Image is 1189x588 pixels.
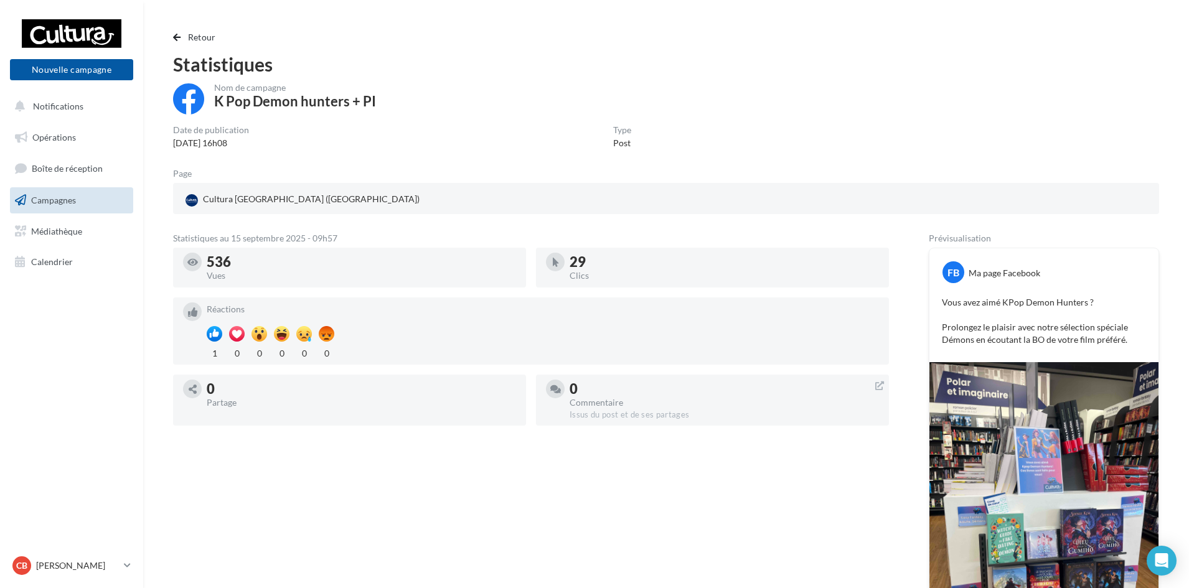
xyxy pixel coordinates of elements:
[7,155,136,182] a: Boîte de réception
[942,261,964,283] div: FB
[570,409,879,421] div: Issus du post et de ses partages
[173,234,889,243] div: Statistiques au 15 septembre 2025 - 09h57
[570,255,879,269] div: 29
[173,126,249,134] div: Date de publication
[16,559,27,572] span: CB
[173,137,249,149] div: [DATE] 16h08
[7,124,136,151] a: Opérations
[188,32,216,42] span: Retour
[7,187,136,213] a: Campagnes
[33,101,83,111] span: Notifications
[207,345,222,360] div: 1
[613,137,631,149] div: Post
[31,225,82,236] span: Médiathèque
[229,345,245,360] div: 0
[173,169,202,178] div: Page
[31,256,73,267] span: Calendrier
[1147,546,1177,576] div: Open Intercom Messenger
[251,345,267,360] div: 0
[207,398,516,407] div: Partage
[7,93,131,119] button: Notifications
[296,345,312,360] div: 0
[32,132,76,142] span: Opérations
[570,398,879,407] div: Commentaire
[36,559,119,572] p: [PERSON_NAME]
[207,255,516,269] div: 536
[183,190,505,209] a: Cultura [GEOGRAPHIC_DATA] ([GEOGRAPHIC_DATA])
[173,55,1159,73] div: Statistiques
[207,305,879,314] div: Réactions
[214,83,376,92] div: Nom de campagne
[570,382,879,396] div: 0
[942,296,1146,346] p: Vous avez aimé KPop Demon Hunters ? Prolongez le plaisir avec notre sélection spéciale Démons en ...
[319,345,334,360] div: 0
[7,249,136,275] a: Calendrier
[570,271,879,280] div: Clics
[274,345,289,360] div: 0
[207,382,516,396] div: 0
[613,126,631,134] div: Type
[32,163,103,174] span: Boîte de réception
[214,95,376,108] div: K Pop Demon hunters + PI
[31,195,76,205] span: Campagnes
[929,234,1159,243] div: Prévisualisation
[207,271,516,280] div: Vues
[7,218,136,245] a: Médiathèque
[183,190,422,209] div: Cultura [GEOGRAPHIC_DATA] ([GEOGRAPHIC_DATA])
[10,59,133,80] button: Nouvelle campagne
[10,554,133,577] a: CB [PERSON_NAME]
[969,267,1040,279] div: Ma page Facebook
[173,30,221,45] button: Retour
